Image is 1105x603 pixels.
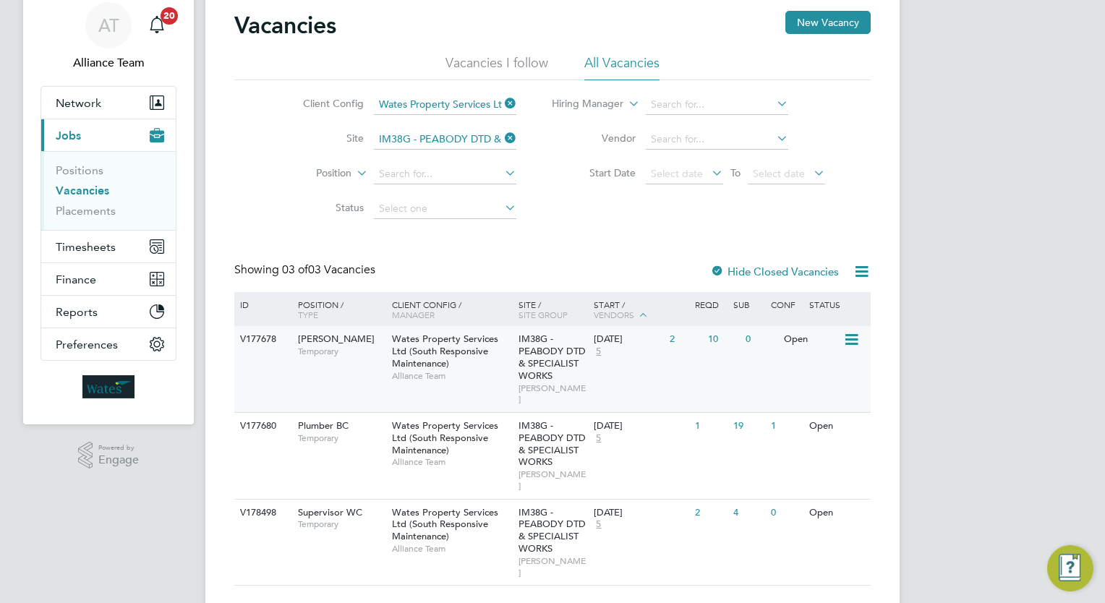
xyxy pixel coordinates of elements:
[666,326,704,353] div: 2
[298,346,385,357] span: Temporary
[519,555,587,578] span: [PERSON_NAME]
[40,54,176,72] span: Alliance Team
[161,7,178,25] span: 20
[594,518,603,531] span: 5
[519,333,586,382] span: IM38G - PEABODY DTD & SPECIALIST WORKS
[540,97,623,111] label: Hiring Manager
[515,292,591,327] div: Site /
[445,54,548,80] li: Vacancies I follow
[594,507,688,519] div: [DATE]
[56,204,116,218] a: Placements
[594,432,603,445] span: 5
[41,87,176,119] button: Network
[1047,545,1093,591] button: Engage Resource Center
[519,382,587,405] span: [PERSON_NAME]
[780,326,843,353] div: Open
[268,166,351,181] label: Position
[519,419,586,469] span: IM38G - PEABODY DTD & SPECIALIST WORKS
[236,500,287,526] div: V178498
[767,413,805,440] div: 1
[552,166,636,179] label: Start Date
[56,240,116,254] span: Timesheets
[651,167,703,180] span: Select date
[519,309,568,320] span: Site Group
[646,95,788,115] input: Search for...
[56,129,81,142] span: Jobs
[519,506,586,555] span: IM38G - PEABODY DTD & SPECIALIST WORKS
[78,442,140,469] a: Powered byEngage
[742,326,780,353] div: 0
[98,16,119,35] span: AT
[392,419,498,456] span: Wates Property Services Ltd (South Responsive Maintenance)
[234,262,378,278] div: Showing
[41,151,176,230] div: Jobs
[730,292,767,317] div: Sub
[41,296,176,328] button: Reports
[298,506,362,518] span: Supervisor WC
[552,132,636,145] label: Vendor
[806,292,869,317] div: Status
[374,199,516,219] input: Select one
[41,231,176,262] button: Timesheets
[710,265,839,278] label: Hide Closed Vacancies
[236,413,287,440] div: V177680
[41,263,176,295] button: Finance
[785,11,871,34] button: New Vacancy
[392,456,511,468] span: Alliance Team
[41,119,176,151] button: Jobs
[98,454,139,466] span: Engage
[236,292,287,317] div: ID
[374,164,516,184] input: Search for...
[646,129,788,150] input: Search for...
[298,333,375,345] span: [PERSON_NAME]
[287,292,388,327] div: Position /
[374,95,516,115] input: Search for...
[753,167,805,180] span: Select date
[298,518,385,530] span: Temporary
[392,506,498,543] span: Wates Property Services Ltd (South Responsive Maintenance)
[726,163,745,182] span: To
[594,333,662,346] div: [DATE]
[392,333,498,369] span: Wates Property Services Ltd (South Responsive Maintenance)
[40,375,176,398] a: Go to home page
[236,326,287,353] div: V177678
[392,309,435,320] span: Manager
[388,292,515,327] div: Client Config /
[98,442,139,454] span: Powered by
[767,292,805,317] div: Conf
[594,309,634,320] span: Vendors
[56,338,118,351] span: Preferences
[806,413,869,440] div: Open
[691,413,729,440] div: 1
[281,201,364,214] label: Status
[298,432,385,444] span: Temporary
[282,262,375,277] span: 03 Vacancies
[282,262,308,277] span: 03 of
[806,500,869,526] div: Open
[56,305,98,319] span: Reports
[392,370,511,382] span: Alliance Team
[234,11,336,40] h2: Vacancies
[281,132,364,145] label: Site
[594,346,603,358] span: 5
[767,500,805,526] div: 0
[41,328,176,360] button: Preferences
[298,309,318,320] span: Type
[704,326,742,353] div: 10
[56,273,96,286] span: Finance
[56,163,103,177] a: Positions
[40,2,176,72] a: ATAlliance Team
[594,420,688,432] div: [DATE]
[691,500,729,526] div: 2
[374,129,516,150] input: Search for...
[392,543,511,555] span: Alliance Team
[519,469,587,491] span: [PERSON_NAME]
[281,97,364,110] label: Client Config
[691,292,729,317] div: Reqd
[730,500,767,526] div: 4
[730,413,767,440] div: 19
[298,419,349,432] span: Plumber BC
[56,184,109,197] a: Vacancies
[584,54,660,80] li: All Vacancies
[82,375,135,398] img: wates-logo-retina.png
